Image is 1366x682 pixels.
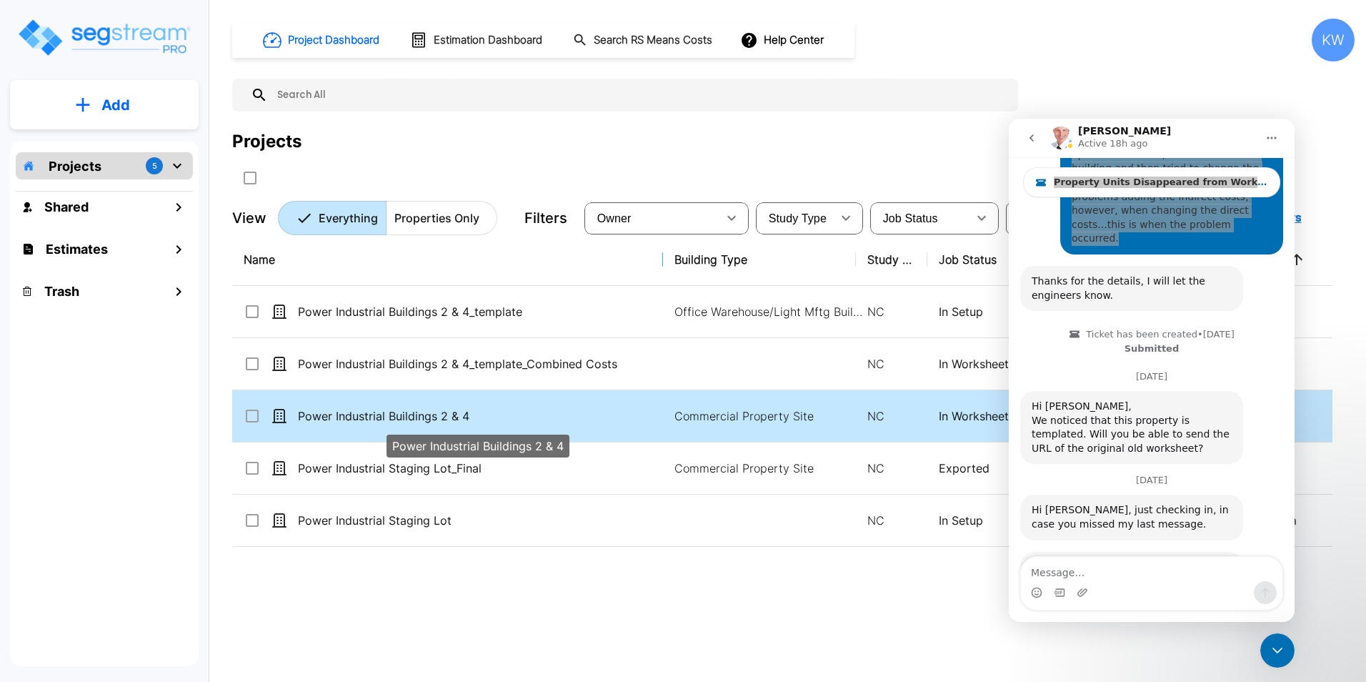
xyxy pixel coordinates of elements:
p: View [232,207,266,229]
p: Power Industrial Staging Lot [298,512,657,529]
th: Name [232,234,663,286]
p: NC [867,355,916,372]
iframe: Intercom live chat [1260,633,1295,668]
button: Project Dashboard [257,24,387,56]
h1: Estimation Dashboard [434,32,542,49]
button: Help Center [737,26,829,54]
th: Job Status [927,234,1120,286]
p: NC [867,460,916,477]
p: Add [101,94,130,116]
div: Select [587,198,717,238]
p: In Worksheet [939,407,1109,425]
p: Commercial Property Site [674,460,867,477]
button: Gif picker [45,468,56,480]
p: Filters [524,207,567,229]
p: NC [867,303,916,320]
p: Power Industrial Buildings 2 & 4_template_Combined Costs [298,355,657,372]
p: In Setup [939,512,1109,529]
th: Study Type [856,234,927,286]
p: Power Industrial Buildings 2 & 4_template [298,303,657,320]
button: Emoji picker [22,468,34,480]
h1: Shared [44,197,89,217]
button: Search RS Means Costs [567,26,720,54]
p: Projects [49,157,101,176]
p: Power Industrial Buildings 2 & 4 [298,407,657,425]
p: Power Industrial Staging Lot_Final [298,460,657,477]
button: Send a message… [245,463,268,485]
p: Properties Only [394,209,479,227]
h1: Project Dashboard [288,32,379,49]
div: KW [1312,19,1355,61]
p: Everything [319,209,378,227]
textarea: Message… [12,438,274,463]
p: In Worksheet [939,355,1109,372]
p: Office Warehouse/Light Mftg Building, Office Warehouse/Light Mftg Building, Office Warehouse/Ligh... [674,303,867,320]
p: In Setup [939,303,1109,320]
button: Estimation Dashboard [404,25,550,55]
div: Select [873,198,967,238]
div: Projects [232,129,301,154]
iframe: Intercom live chat [1009,119,1295,622]
button: Upload attachment [68,468,79,480]
input: Search All [268,79,1011,112]
div: [PERSON_NAME] can you send the url of the original property? [11,433,234,478]
span: Owner [597,212,632,224]
th: Building Type [663,234,856,286]
div: Platform [278,201,497,235]
button: Everything [278,201,387,235]
img: Logo [16,17,191,58]
div: Select [759,198,832,238]
p: 5 [152,160,157,172]
p: Exported [939,460,1109,477]
div: Richard says… [11,433,274,510]
button: Add [10,84,199,126]
button: Properties Only [386,201,497,235]
p: NC [867,407,916,425]
h1: Search RS Means Costs [594,32,712,49]
span: Study Type [769,212,827,224]
h1: Trash [44,282,79,301]
span: Job Status [883,212,938,224]
button: SelectAll [236,164,264,192]
h1: Estimates [46,239,108,259]
p: NC [867,512,916,529]
p: Commercial Property Site [674,407,867,425]
p: Power Industrial Buildings 2 & 4 [392,438,564,455]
